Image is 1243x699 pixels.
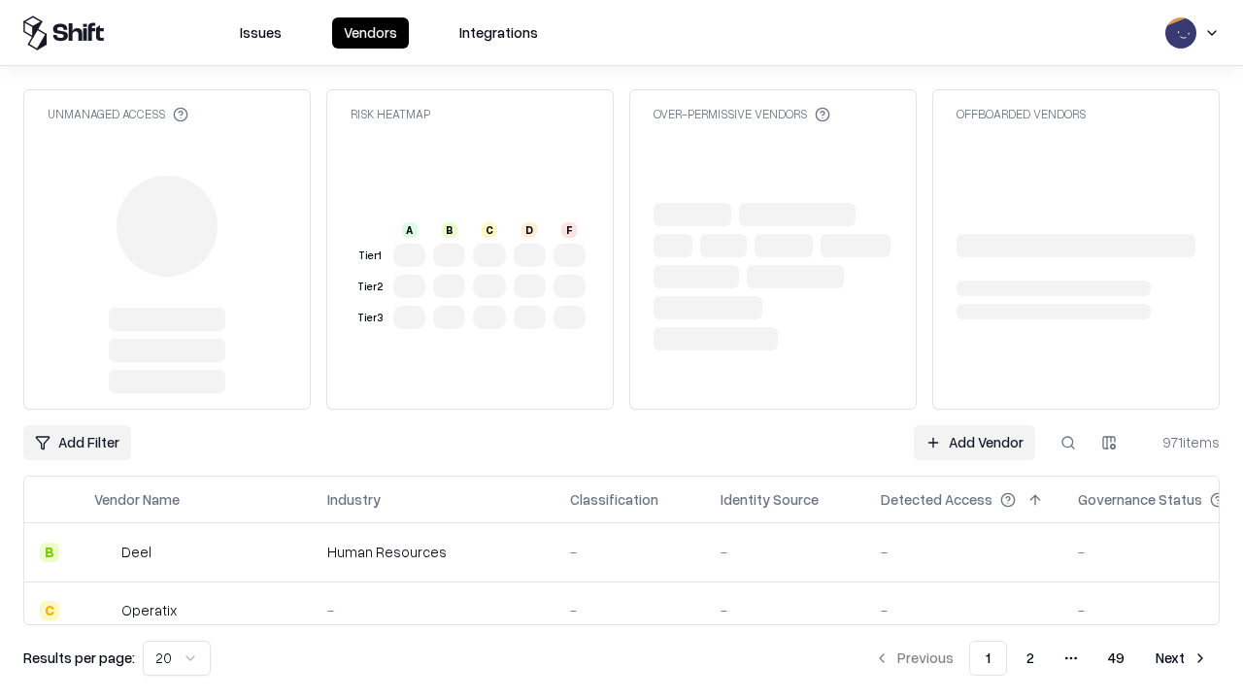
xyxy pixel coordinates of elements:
div: - [881,600,1047,620]
div: Tier 3 [354,310,386,326]
div: Governance Status [1078,489,1202,510]
div: Human Resources [327,542,539,562]
div: F [561,222,577,238]
div: Classification [570,489,658,510]
button: Add Filter [23,425,131,460]
div: Vendor Name [94,489,180,510]
div: Tier 1 [354,248,386,264]
div: - [721,600,850,620]
button: 49 [1092,641,1140,676]
div: Offboarded Vendors [957,106,1086,122]
button: 1 [969,641,1007,676]
button: Issues [228,17,293,49]
div: C [40,601,59,620]
div: A [402,222,418,238]
button: Next [1144,641,1220,676]
img: Operatix [94,601,114,620]
div: 971 items [1142,432,1220,452]
div: Unmanaged Access [48,106,188,122]
div: Industry [327,489,381,510]
div: Identity Source [721,489,819,510]
div: Detected Access [881,489,992,510]
div: - [881,542,1047,562]
img: Deel [94,543,114,562]
button: Vendors [332,17,409,49]
div: Tier 2 [354,279,386,295]
div: Deel [121,542,151,562]
div: Over-Permissive Vendors [654,106,830,122]
div: Risk Heatmap [351,106,430,122]
div: - [570,542,689,562]
div: C [482,222,497,238]
div: B [442,222,457,238]
div: B [40,543,59,562]
nav: pagination [862,641,1220,676]
p: Results per page: [23,648,135,668]
div: - [327,600,539,620]
div: - [721,542,850,562]
button: 2 [1011,641,1050,676]
a: Add Vendor [914,425,1035,460]
div: D [521,222,537,238]
button: Integrations [448,17,550,49]
div: Operatix [121,600,177,620]
div: - [570,600,689,620]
